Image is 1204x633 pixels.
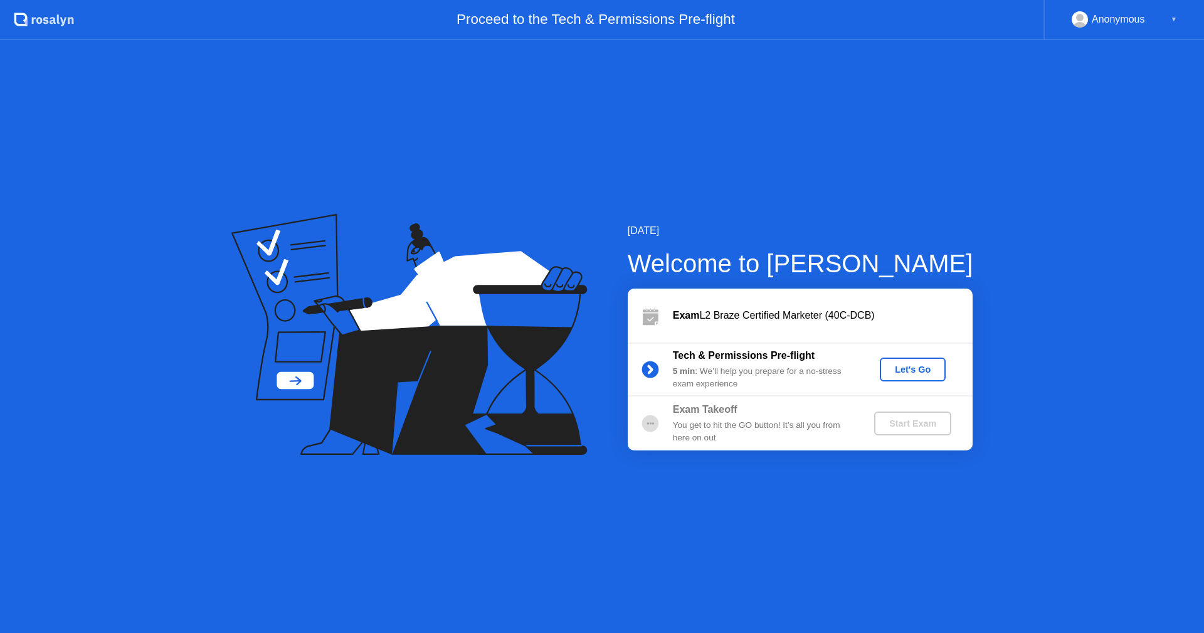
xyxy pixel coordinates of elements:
div: [DATE] [628,223,973,238]
div: Welcome to [PERSON_NAME] [628,245,973,282]
div: Let's Go [885,364,941,375]
b: 5 min [673,366,695,376]
b: Tech & Permissions Pre-flight [673,350,815,361]
div: Start Exam [879,418,946,428]
div: L2 Braze Certified Marketer (40C-DCB) [673,308,973,323]
div: : We’ll help you prepare for a no-stress exam experience [673,365,853,391]
b: Exam [673,310,700,321]
div: ▼ [1171,11,1177,28]
button: Start Exam [874,412,951,435]
div: You get to hit the GO button! It’s all you from here on out [673,419,853,445]
b: Exam Takeoff [673,404,737,415]
div: Anonymous [1092,11,1145,28]
button: Let's Go [880,358,946,381]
